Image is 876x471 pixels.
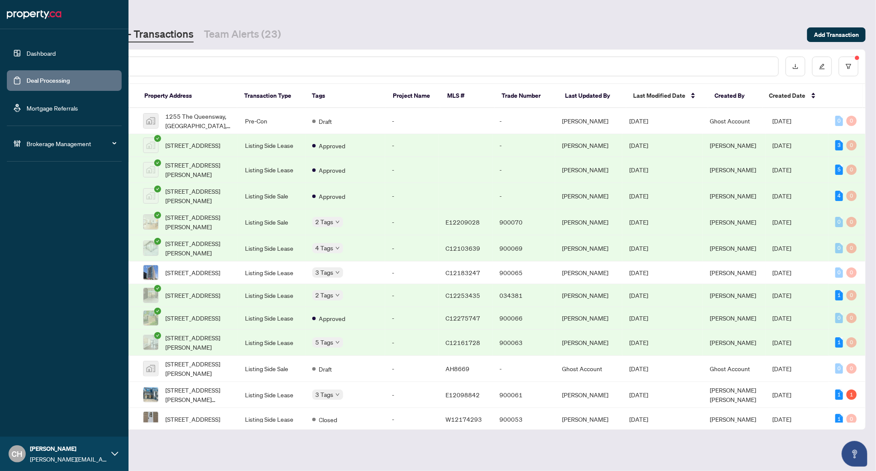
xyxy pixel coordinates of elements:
[335,340,340,345] span: down
[335,293,340,297] span: down
[846,414,857,424] div: 0
[835,243,843,253] div: 0
[846,116,857,126] div: 0
[238,209,305,235] td: Listing Side Sale
[238,382,305,408] td: Listing Side Lease
[495,84,558,108] th: Trade Number
[493,408,555,431] td: 900053
[846,243,857,253] div: 0
[385,382,439,408] td: -
[335,393,340,397] span: down
[792,63,798,69] span: download
[154,159,161,166] span: check-circle
[238,284,305,307] td: Listing Side Lease
[710,365,750,372] span: Ghost Account
[835,313,843,323] div: 0
[835,217,843,227] div: 0
[629,291,648,299] span: [DATE]
[773,365,792,372] span: [DATE]
[165,186,231,205] span: [STREET_ADDRESS][PERSON_NAME]
[493,307,555,330] td: 900066
[846,140,857,150] div: 0
[710,386,756,403] span: [PERSON_NAME] [PERSON_NAME]
[238,356,305,382] td: Listing Side Sale
[555,356,622,382] td: Ghost Account
[555,330,622,356] td: [PERSON_NAME]
[12,448,23,460] span: CH
[629,244,648,252] span: [DATE]
[385,284,439,307] td: -
[835,165,843,175] div: 5
[493,382,555,408] td: 900061
[807,27,866,42] button: Add Transaction
[835,140,843,150] div: 3
[144,361,158,376] img: thumbnail-img
[814,28,859,42] span: Add Transaction
[385,134,439,157] td: -
[493,261,555,284] td: 900065
[165,268,220,277] span: [STREET_ADDRESS]
[846,165,857,175] div: 0
[144,189,158,203] img: thumbnail-img
[629,117,648,125] span: [DATE]
[555,235,622,261] td: [PERSON_NAME]
[154,212,161,219] span: check-circle
[316,390,334,399] span: 3 Tags
[204,27,281,42] a: Team Alerts (23)
[786,57,805,76] button: download
[629,314,648,322] span: [DATE]
[144,311,158,325] img: thumbnail-img
[555,183,622,209] td: [PERSON_NAME]
[769,91,806,100] span: Created Date
[445,339,480,346] span: C12161728
[493,157,555,183] td: -
[335,270,340,275] span: down
[316,267,334,277] span: 3 Tags
[493,356,555,382] td: -
[238,183,305,209] td: Listing Side Sale
[154,308,161,315] span: check-circle
[835,414,843,424] div: 1
[385,183,439,209] td: -
[629,365,648,372] span: [DATE]
[165,313,220,323] span: [STREET_ADDRESS]
[165,359,231,378] span: [STREET_ADDRESS][PERSON_NAME]
[555,209,622,235] td: [PERSON_NAME]
[238,134,305,157] td: Listing Side Lease
[144,162,158,177] img: thumbnail-img
[144,412,158,426] img: thumbnail-img
[555,261,622,284] td: [PERSON_NAME]
[629,415,648,423] span: [DATE]
[27,139,116,148] span: Brokerage Management
[144,265,158,280] img: thumbnail-img
[555,157,622,183] td: [PERSON_NAME]
[710,141,756,149] span: [PERSON_NAME]
[710,415,756,423] span: [PERSON_NAME]
[165,213,231,231] span: [STREET_ADDRESS][PERSON_NAME]
[144,215,158,229] img: thumbnail-img
[385,261,439,284] td: -
[710,192,756,200] span: [PERSON_NAME]
[762,84,826,108] th: Created Date
[238,307,305,330] td: Listing Side Lease
[819,63,825,69] span: edit
[773,339,792,346] span: [DATE]
[165,160,231,179] span: [STREET_ADDRESS][PERSON_NAME]
[154,285,161,292] span: check-circle
[710,269,756,276] span: [PERSON_NAME]
[846,63,852,69] span: filter
[773,141,792,149] span: [DATE]
[708,84,762,108] th: Created By
[319,141,346,150] span: Approved
[555,108,622,134] td: [PERSON_NAME]
[154,135,161,142] span: check-circle
[633,91,685,100] span: Last Modified Date
[305,84,386,108] th: Tags
[555,307,622,330] td: [PERSON_NAME]
[319,364,332,374] span: Draft
[445,391,480,399] span: E12098842
[385,307,439,330] td: -
[629,218,648,226] span: [DATE]
[165,239,231,258] span: [STREET_ADDRESS][PERSON_NAME]
[154,238,161,245] span: check-circle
